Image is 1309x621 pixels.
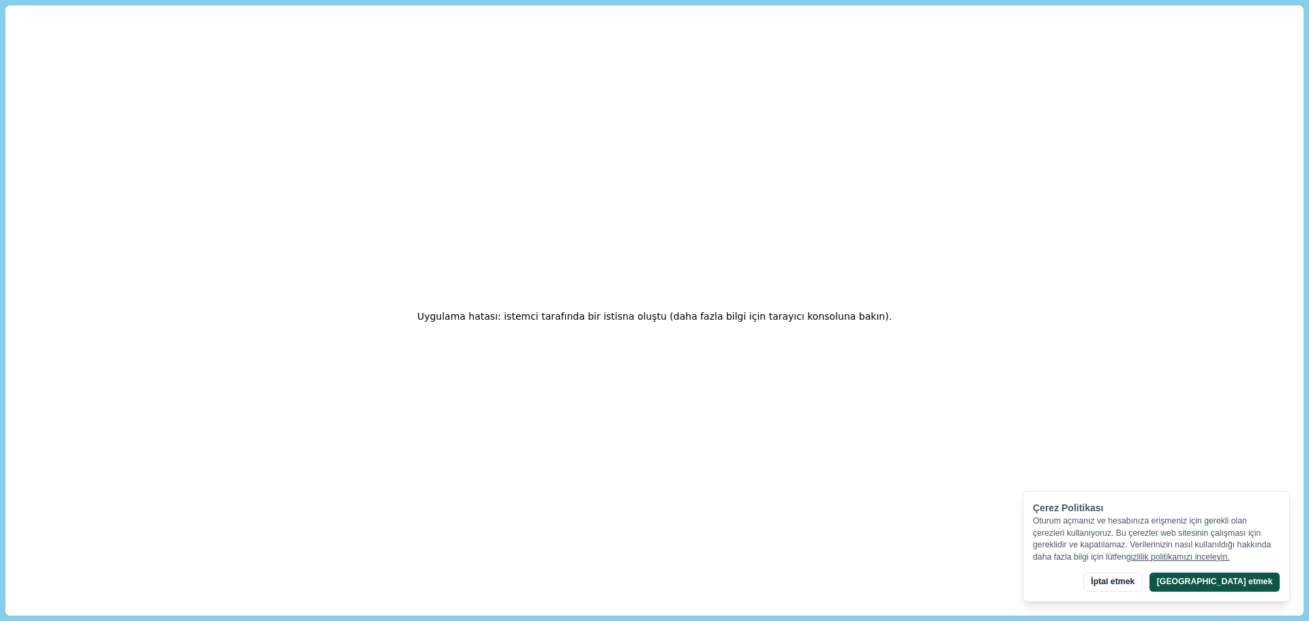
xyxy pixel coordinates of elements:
font: İptal etmek [1091,577,1134,587]
font: Oturum açmanız ve hesabınıza erişmeniz için gerekli olan çerezleri kullanıyoruz. Bu çerezler web ... [1033,516,1271,562]
font: . [889,311,892,322]
a: gizlilik politikamızı inceleyin. [1126,552,1230,562]
font: Çerez Politikası [1033,502,1104,513]
button: [GEOGRAPHIC_DATA] etmek [1149,573,1280,592]
font: [GEOGRAPHIC_DATA] etmek [1157,577,1273,587]
font: Uygulama hatası: istemci tarafında bir istisna oluştu (daha fazla bilgi için tarayıcı konsoluna b... [417,311,889,322]
button: İptal etmek [1083,573,1143,592]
